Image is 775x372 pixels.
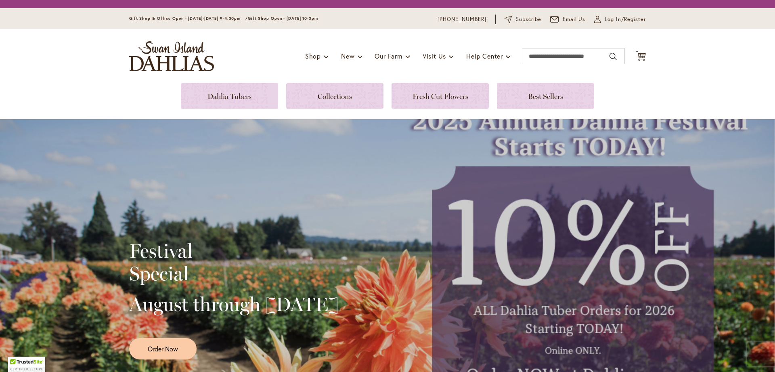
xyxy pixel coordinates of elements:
[505,15,541,23] a: Subscribe
[341,52,354,60] span: New
[466,52,503,60] span: Help Center
[516,15,541,23] span: Subscribe
[438,15,486,23] a: [PHONE_NUMBER]
[605,15,646,23] span: Log In/Register
[375,52,402,60] span: Our Farm
[563,15,586,23] span: Email Us
[129,16,248,21] span: Gift Shop & Office Open - [DATE]-[DATE] 9-4:30pm /
[305,52,321,60] span: Shop
[423,52,446,60] span: Visit Us
[129,240,339,285] h2: Festival Special
[594,15,646,23] a: Log In/Register
[248,16,318,21] span: Gift Shop Open - [DATE] 10-3pm
[129,338,197,359] a: Order Now
[550,15,586,23] a: Email Us
[129,41,214,71] a: store logo
[129,293,339,315] h2: August through [DATE]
